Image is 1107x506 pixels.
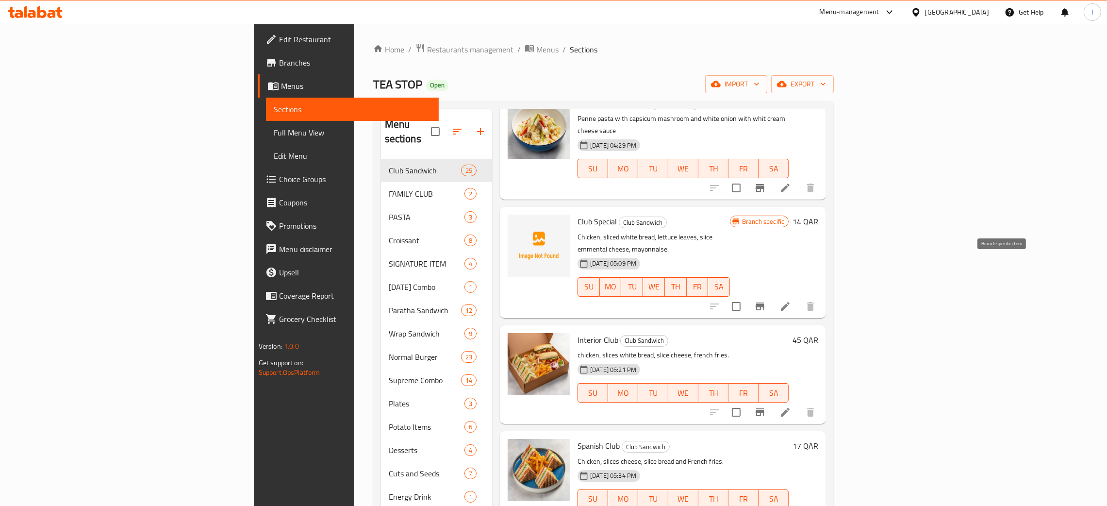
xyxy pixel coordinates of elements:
span: Energy Drink [389,491,464,503]
span: Edit Restaurant [279,34,431,45]
button: MO [600,277,622,297]
p: chicken, slices white bread, slice cheese, french fries. [578,349,789,361]
span: Restaurants management [427,44,513,55]
h6: 17 QAR [793,439,818,453]
span: 25 [462,166,476,175]
h6: 14 QAR [793,215,818,228]
span: 8 [465,236,476,245]
a: Choice Groups [258,168,439,191]
button: SA [759,159,789,178]
span: SU [582,162,604,176]
span: Menu disclaimer [279,243,431,255]
div: items [464,421,477,433]
a: Promotions [258,214,439,237]
a: Edit Menu [266,144,439,168]
div: Croissant8 [381,229,492,252]
span: FR [691,280,705,294]
span: Grocery Checklist [279,313,431,325]
button: TU [638,383,668,403]
div: Normal Burger23 [381,345,492,369]
span: 9 [465,329,476,338]
span: PASTA [389,211,464,223]
button: Branch-specific-item [748,295,772,318]
div: Club Sandwich [619,217,667,228]
span: Desserts [389,444,464,456]
button: export [771,75,834,93]
img: Creamy Cheese Pasta [508,97,570,159]
div: items [464,444,477,456]
span: Get support on: [259,356,303,369]
span: export [779,78,826,90]
span: SU [582,280,596,294]
span: 7 [465,469,476,478]
span: Full Menu View [274,127,431,138]
span: Croissant [389,235,464,246]
span: Plates [389,398,464,409]
span: Potato Items [389,421,464,433]
span: Edit Menu [274,150,431,162]
span: Club Sandwich [389,165,461,176]
span: TU [642,386,664,400]
span: Choice Groups [279,173,431,185]
a: Support.OpsPlatform [259,366,320,379]
button: delete [799,295,822,318]
div: Supreme Combo [389,374,461,386]
button: Branch-specific-item [748,176,772,200]
div: items [461,304,477,316]
a: Menu disclaimer [258,237,439,261]
span: Coverage Report [279,290,431,302]
div: items [464,491,477,503]
button: Add section [469,120,492,143]
span: FR [732,162,755,176]
span: Club Sandwich [621,335,668,346]
span: Club Special [578,214,617,229]
span: Promotions [279,220,431,232]
span: 2 [465,189,476,199]
span: FR [732,492,755,506]
div: Normal Burger [389,351,461,363]
p: Chicken, slices cheese, slice bread and French fries. [578,455,789,468]
button: SU [578,383,608,403]
span: import [713,78,760,90]
span: T [1090,7,1094,17]
a: Branches [258,51,439,74]
div: items [464,258,477,270]
span: Branches [279,57,431,68]
div: items [461,374,477,386]
span: SU [582,386,604,400]
span: TH [702,386,725,400]
span: SA [712,280,726,294]
div: items [464,235,477,246]
h6: 45 QAR [793,333,818,347]
p: Penne pasta with capsicum mashroom and white onion with whit cream cheese sauce [578,113,789,137]
a: Coupons [258,191,439,214]
div: items [464,468,477,479]
span: SA [762,492,785,506]
li: / [562,44,566,55]
span: Sections [570,44,597,55]
div: FAMILY CLUB2 [381,182,492,205]
button: TH [698,383,728,403]
span: MO [612,162,634,176]
button: MO [608,383,638,403]
div: items [464,211,477,223]
span: TU [642,492,664,506]
div: [DATE] Combo1 [381,275,492,299]
a: Sections [266,98,439,121]
span: Version: [259,340,282,353]
a: Menus [258,74,439,98]
div: Plates3 [381,392,492,415]
div: Wrap Sandwich [389,328,464,339]
div: items [464,188,477,200]
span: Menus [281,80,431,92]
span: 4 [465,259,476,269]
a: Coverage Report [258,284,439,307]
span: Select to update [726,402,746,422]
span: SU [582,492,604,506]
span: WE [647,280,661,294]
div: PASTA3 [381,205,492,229]
a: Full Menu View [266,121,439,144]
